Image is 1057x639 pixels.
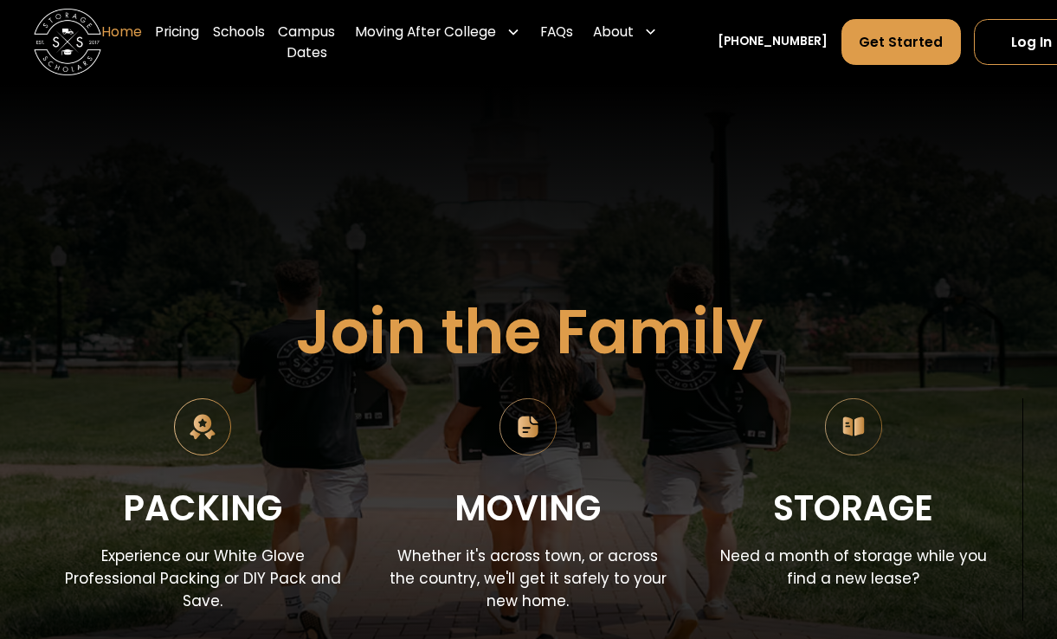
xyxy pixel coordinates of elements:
div: Moving After College [349,9,527,55]
div: Moving [454,481,601,537]
a: Schools [213,9,265,76]
div: Storage [773,481,933,537]
div: About [593,22,634,42]
p: Experience our White Glove Professional Packing or DIY Pack and Save. [61,545,345,612]
p: Need a month of storage while you find a new lease? [711,545,996,590]
a: home [34,9,101,76]
div: Moving After College [355,22,496,42]
a: Pricing [155,9,199,76]
a: Home [101,9,142,76]
img: Storage Scholars main logo [34,9,101,76]
a: [PHONE_NUMBER] [718,33,828,50]
div: About [586,9,664,55]
h1: Join the Family [295,300,763,366]
p: Whether it's across town, or across the country, we'll get it safely to your new home. [386,545,671,612]
a: Campus Dates [278,9,335,76]
div: Packing [123,481,282,537]
a: FAQs [540,9,573,76]
a: Get Started [841,19,961,65]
